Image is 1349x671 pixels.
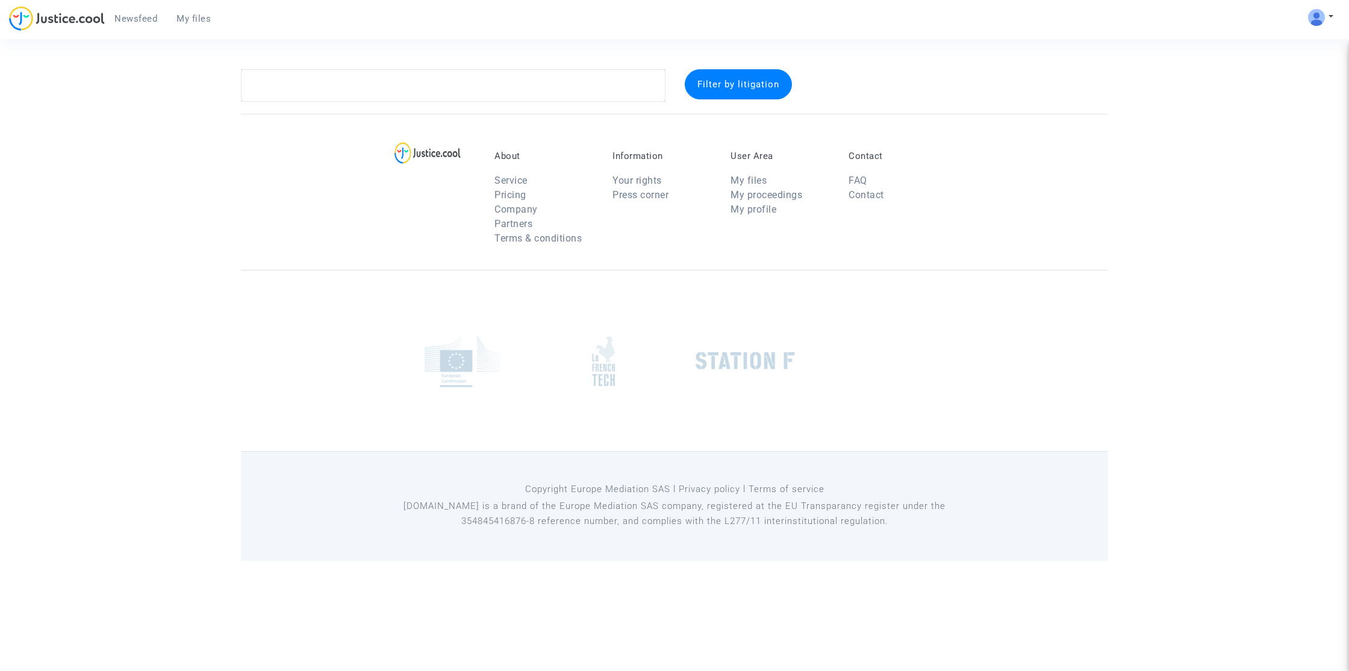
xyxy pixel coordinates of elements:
[425,335,500,387] img: europe_commision.png
[612,175,662,186] a: Your rights
[494,204,538,215] a: Company
[849,175,867,186] a: FAQ
[612,151,712,161] p: Information
[114,13,157,24] span: Newsfeed
[494,218,532,229] a: Partners
[105,10,167,28] a: Newsfeed
[731,175,767,186] a: My files
[394,142,461,164] img: logo-lg.svg
[592,335,615,387] img: french_tech.png
[849,151,949,161] p: Contact
[494,189,526,201] a: Pricing
[400,499,949,529] p: [DOMAIN_NAME] is a brand of the Europe Mediation SAS company, registered at the EU Transparancy r...
[9,6,105,31] img: jc-logo.svg
[731,204,776,215] a: My profile
[494,175,528,186] a: Service
[167,10,220,28] a: My files
[494,233,582,244] a: Terms & conditions
[494,151,594,161] p: About
[697,79,779,90] span: Filter by litigation
[849,189,884,201] a: Contact
[696,352,795,370] img: stationf.png
[731,189,802,201] a: My proceedings
[612,189,668,201] a: Press corner
[400,482,949,497] p: Copyright Europe Mediation SAS l Privacy policy l Terms of service
[1308,9,1325,26] img: ALV-UjV5hOg1DK_6VpdGyI3GiCsbYcKFqGYcyigr7taMTixGzq57m2O-mEoJuuWBlO_HCk8JQ1zztKhP13phCubDFpGEbboIp...
[731,151,830,161] p: User Area
[176,13,211,24] span: My files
